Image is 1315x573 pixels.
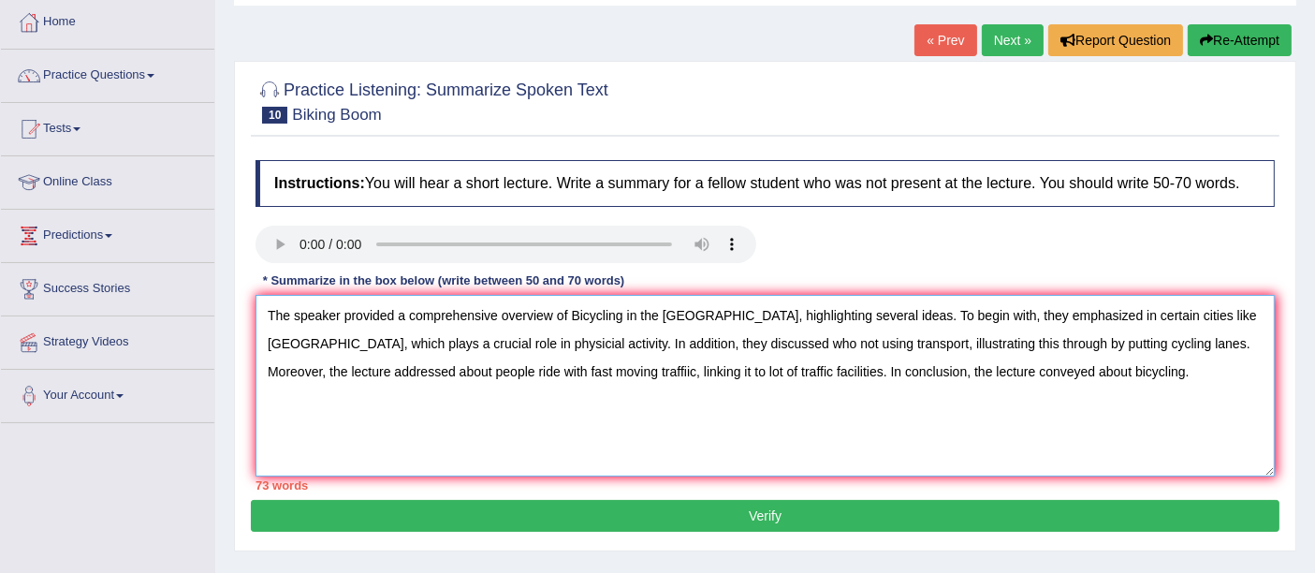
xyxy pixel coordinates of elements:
[292,106,381,124] small: Biking Boom
[256,477,1275,494] div: 73 words
[262,107,287,124] span: 10
[1,50,214,96] a: Practice Questions
[1,210,214,257] a: Predictions
[256,77,608,124] h2: Practice Listening: Summarize Spoken Text
[1,263,214,310] a: Success Stories
[1048,24,1183,56] button: Report Question
[256,272,632,290] div: * Summarize in the box below (write between 50 and 70 words)
[914,24,976,56] a: « Prev
[982,24,1044,56] a: Next »
[1,316,214,363] a: Strategy Videos
[1,156,214,203] a: Online Class
[1,370,214,417] a: Your Account
[274,175,365,191] b: Instructions:
[251,500,1279,532] button: Verify
[256,160,1275,207] h4: You will hear a short lecture. Write a summary for a fellow student who was not present at the le...
[1,103,214,150] a: Tests
[1188,24,1292,56] button: Re-Attempt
